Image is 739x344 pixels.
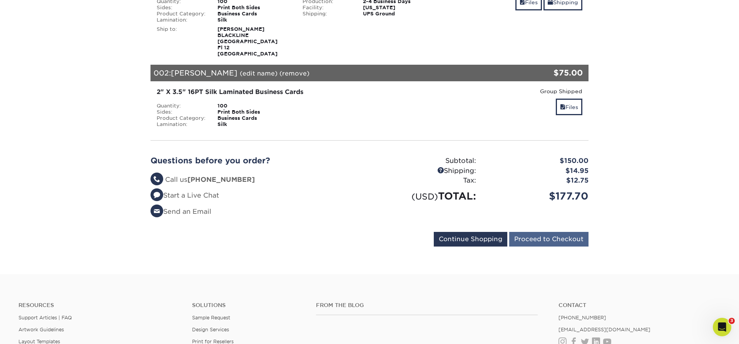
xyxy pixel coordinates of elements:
[150,175,364,185] li: Call us
[482,189,594,203] div: $177.70
[713,318,731,336] iframe: Intercom live chat
[157,87,436,97] div: 2" X 3.5" 16PT Silk Laminated Business Cards
[151,5,212,11] div: Sides:
[212,121,297,128] div: Silk
[212,5,297,11] div: Print Both Sides
[357,11,442,17] div: UPS Ground
[729,318,735,324] span: 3
[556,99,582,115] a: Files
[482,166,594,176] div: $14.95
[192,302,304,309] h4: Solutions
[240,70,278,77] a: (edit name)
[150,208,211,215] a: Send an Email
[150,191,219,199] a: Start a Live Chat
[509,232,589,247] input: Proceed to Checkout
[369,156,482,166] div: Subtotal:
[212,11,297,17] div: Business Cards
[297,5,358,11] div: Facility:
[151,115,212,121] div: Product Category:
[151,103,212,109] div: Quantity:
[151,17,212,23] div: Lamination:
[558,327,650,332] a: [EMAIL_ADDRESS][DOMAIN_NAME]
[369,189,482,203] div: TOTAL:
[151,26,212,57] div: Ship to:
[558,315,606,321] a: [PHONE_NUMBER]
[316,302,538,309] h4: From the Blog
[192,327,229,332] a: Design Services
[150,65,515,82] div: 002:
[151,121,212,128] div: Lamination:
[212,17,297,23] div: Silk
[297,11,358,17] div: Shipping:
[369,166,482,176] div: Shipping:
[18,315,72,321] a: Support Articles | FAQ
[411,191,438,201] small: (USD)
[212,109,297,115] div: Print Both Sides
[448,87,582,95] div: Group Shipped
[217,26,278,57] strong: [PERSON_NAME] BLACKLINE [GEOGRAPHIC_DATA] Fl 12 [GEOGRAPHIC_DATA]
[151,11,212,17] div: Product Category:
[515,67,583,79] div: $75.00
[482,176,594,186] div: $12.75
[560,104,565,110] span: files
[212,115,297,121] div: Business Cards
[279,70,309,77] a: (remove)
[187,176,255,183] strong: [PHONE_NUMBER]
[212,103,297,109] div: 100
[482,156,594,166] div: $150.00
[150,156,364,165] h2: Questions before you order?
[357,5,442,11] div: [US_STATE]
[192,315,230,321] a: Sample Request
[18,302,181,309] h4: Resources
[369,176,482,186] div: Tax:
[2,321,65,341] iframe: Google Customer Reviews
[558,302,721,309] a: Contact
[151,109,212,115] div: Sides:
[434,232,507,247] input: Continue Shopping
[171,69,237,77] span: [PERSON_NAME]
